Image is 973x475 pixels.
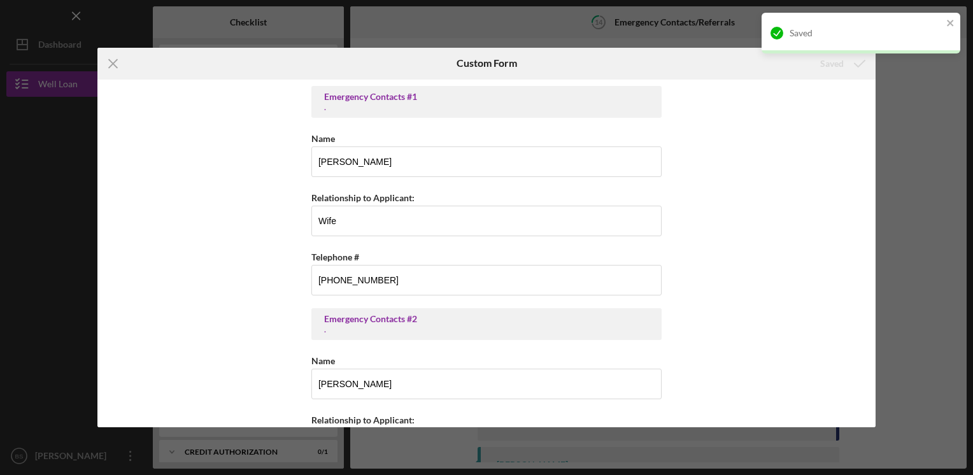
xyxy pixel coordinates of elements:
label: Relationship to Applicant: [311,415,415,425]
label: Name [311,133,335,144]
div: Emergency Contacts #1 [324,92,649,102]
label: Name [311,355,335,366]
h6: Custom Form [457,57,517,69]
button: close [946,18,955,30]
label: Telephone # [311,252,359,262]
div: Saved [790,28,942,38]
div: . [324,324,649,334]
label: Relationship to Applicant: [311,192,415,203]
div: Emergency Contacts #2 [324,314,649,324]
div: . [324,102,649,112]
